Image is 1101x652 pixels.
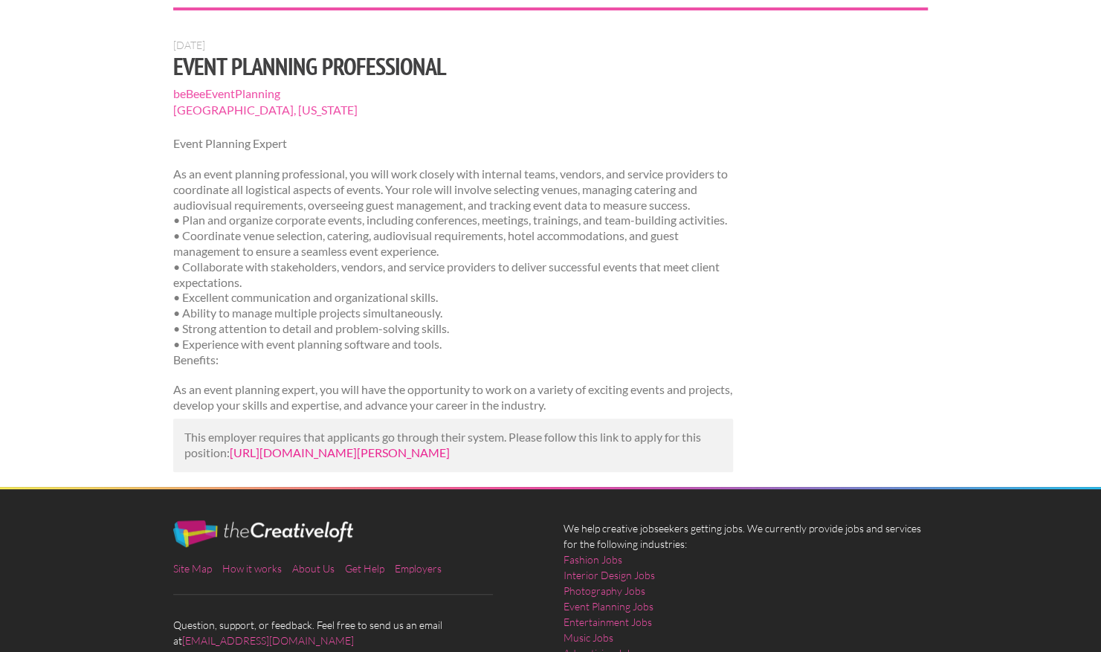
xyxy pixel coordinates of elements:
a: Music Jobs [564,630,613,645]
p: This employer requires that applicants go through their system. Please follow this link to apply ... [184,430,722,461]
h1: Event Planning Professional [173,53,733,80]
a: Interior Design Jobs [564,567,655,583]
a: Employers [395,562,442,575]
p: As an event planning expert, you will have the opportunity to work on a variety of exciting event... [173,382,733,413]
a: Event Planning Jobs [564,598,653,614]
a: Photography Jobs [564,583,645,598]
span: [DATE] [173,39,205,51]
span: beBeeEventPlanning [173,85,733,102]
a: [EMAIL_ADDRESS][DOMAIN_NAME] [182,634,354,647]
p: As an event planning professional, you will work closely with internal teams, vendors, and servic... [173,167,733,367]
img: The Creative Loft [173,520,353,547]
span: [GEOGRAPHIC_DATA], [US_STATE] [173,102,733,118]
a: Get Help [345,562,384,575]
a: Entertainment Jobs [564,614,652,630]
a: About Us [292,562,335,575]
a: Fashion Jobs [564,552,622,567]
p: Event Planning Expert [173,136,733,152]
a: How it works [222,562,282,575]
a: Site Map [173,562,212,575]
a: [URL][DOMAIN_NAME][PERSON_NAME] [230,445,450,459]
